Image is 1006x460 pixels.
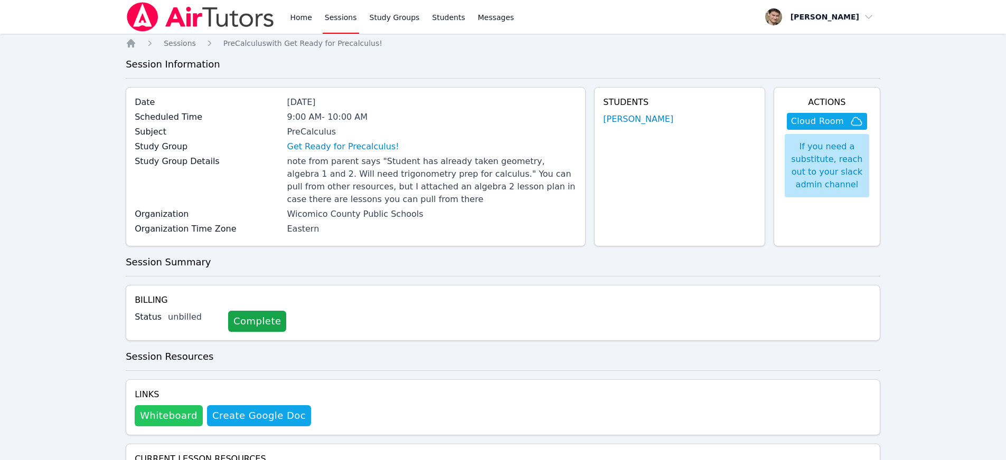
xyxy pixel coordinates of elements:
[135,126,280,138] label: Subject
[135,311,162,323] label: Status
[287,208,577,221] div: Wicomico County Public Schools
[287,111,577,123] div: 9:00 AM - 10:00 AM
[791,115,844,128] span: Cloud Room
[126,57,880,72] h3: Session Information
[787,113,867,130] button: Cloud Room
[603,113,673,126] a: [PERSON_NAME]
[287,155,577,206] div: note from parent says "Student has already taken geometry, algebra 1 and 2. Will need trigonometr...
[135,111,280,123] label: Scheduled Time
[126,2,275,32] img: Air Tutors
[783,96,871,109] h4: Actions
[135,388,311,401] h4: Links
[228,311,286,332] a: Complete
[223,39,382,47] span: PreCalculus with Get Ready for Precalculus!
[135,208,280,221] label: Organization
[135,223,280,235] label: Organization Time Zone
[287,96,577,109] div: [DATE]
[164,39,196,47] span: Sessions
[135,140,280,153] label: Study Group
[287,223,577,235] div: Eastern
[126,255,880,270] h3: Session Summary
[207,405,311,426] button: Create Google Doc
[168,311,220,323] div: unbilled
[135,96,280,109] label: Date
[478,12,514,23] span: Messages
[785,134,869,197] div: If you need a substitute, reach out to your slack admin channel
[287,126,577,138] div: PreCalculus
[135,155,280,168] label: Study Group Details
[164,38,196,49] a: Sessions
[212,408,306,423] span: Create Google Doc
[126,38,880,49] nav: Breadcrumb
[135,405,203,426] button: Whiteboard
[135,294,871,306] h4: Billing
[603,96,756,109] h4: Students
[223,38,382,49] a: PreCalculuswith Get Ready for Precalculus!
[287,140,399,153] a: Get Ready for Precalculus!
[126,349,880,364] h3: Session Resources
